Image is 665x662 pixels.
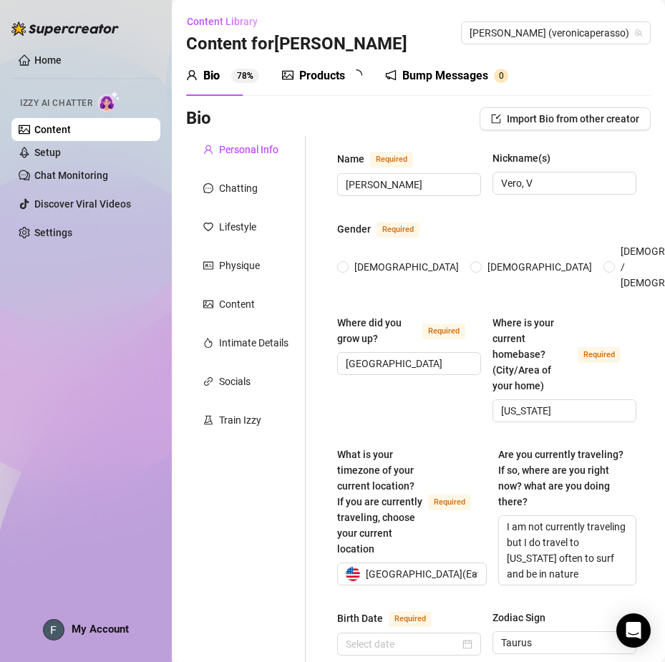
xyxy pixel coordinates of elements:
[219,258,260,273] div: Physique
[203,222,213,232] span: heart
[203,145,213,155] span: user
[377,222,419,238] span: Required
[203,299,213,309] span: picture
[492,610,555,626] label: Zodiac Sign
[231,69,259,83] sup: 78%
[492,610,545,626] div: Zodiac Sign
[498,449,623,507] span: Are you currently traveling? If so, where are you right now? what are you doing there?
[337,610,447,627] label: Birth Date
[492,150,550,166] div: Nickname(s)
[370,152,413,167] span: Required
[501,175,625,191] input: Nickname(s)
[203,183,213,193] span: message
[337,315,417,346] div: Where did you grow up?
[203,376,213,386] span: link
[422,323,465,339] span: Required
[337,220,435,238] label: Gender
[187,16,258,27] span: Content Library
[203,338,213,348] span: fire
[494,69,508,83] sup: 0
[402,67,488,84] div: Bump Messages
[337,151,364,167] div: Name
[337,449,422,555] span: What is your timezone of your current location? If you are currently traveling, choose your curre...
[34,198,131,210] a: Discover Viral Videos
[219,296,255,312] div: Content
[501,632,628,653] span: Taurus
[282,69,293,81] span: picture
[578,347,621,363] span: Required
[72,623,129,636] span: My Account
[219,335,288,351] div: Intimate Details
[389,611,432,627] span: Required
[203,261,213,271] span: idcard
[492,315,636,394] label: Where is your current homebase? (City/Area of your home)
[44,620,64,640] img: ACg8ocLS2xCPRs9IhZs78uze4fDgEZCPOcC1rWetBLco9P4hI66EFw=s96-c
[634,29,643,37] span: team
[11,21,119,36] img: logo-BBDzfeDw.svg
[219,374,251,389] div: Socials
[501,403,625,419] input: Where is your current homebase? (City/Area of your home)
[366,563,528,585] span: [GEOGRAPHIC_DATA] ( Eastern Time )
[203,415,213,425] span: experiment
[337,221,371,237] div: Gender
[616,613,651,648] div: Open Intercom Messenger
[186,33,407,56] h3: Content for [PERSON_NAME]
[492,150,560,166] label: Nickname(s)
[219,180,258,196] div: Chatting
[349,67,364,82] span: loading
[34,124,71,135] a: Content
[499,516,636,585] textarea: I am not currently traveling but I do travel to [US_STATE] often to surf and be in nature
[34,170,108,181] a: Chat Monitoring
[346,177,470,193] input: Name
[428,495,471,510] span: Required
[346,356,470,371] input: Where did you grow up?
[34,147,61,158] a: Setup
[186,10,269,33] button: Content Library
[482,259,598,275] span: [DEMOGRAPHIC_DATA]
[34,227,72,238] a: Settings
[346,567,360,581] img: us
[219,219,256,235] div: Lifestyle
[20,97,92,110] span: Izzy AI Chatter
[337,315,481,346] label: Where did you grow up?
[385,69,397,81] span: notification
[492,315,572,394] div: Where is your current homebase? (City/Area of your home)
[480,107,651,130] button: Import Bio from other creator
[299,67,345,84] div: Products
[346,636,460,652] input: Birth Date
[34,54,62,66] a: Home
[186,107,211,130] h3: Bio
[491,114,501,124] span: import
[337,150,429,167] label: Name
[203,67,220,84] div: Bio
[507,113,639,125] span: Import Bio from other creator
[98,91,120,112] img: AI Chatter
[219,412,261,428] div: Train Izzy
[219,142,278,157] div: Personal Info
[470,22,642,44] span: Veronica (veronicaperasso)
[186,69,198,81] span: user
[337,610,383,626] div: Birth Date
[349,259,465,275] span: [DEMOGRAPHIC_DATA]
